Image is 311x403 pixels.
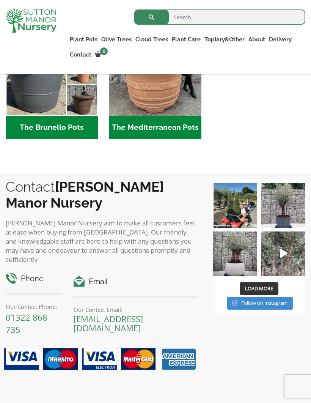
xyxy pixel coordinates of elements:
a: Visit product category The Mediterranean Pots [109,24,201,139]
h4: Email [74,276,198,288]
a: Topiary&Other [203,34,247,45]
b: [PERSON_NAME] Manor Nursery [6,179,164,211]
span: 0 [100,47,108,55]
h2: Contact [6,179,198,211]
input: Search... [134,9,305,25]
a: 01322 868 735 [6,312,47,335]
a: Plant Pots [68,34,99,45]
a: About [247,34,267,45]
svg: Instagram [232,300,237,306]
img: New arrivals Monday morning of beautiful olive trees 🤩🤩 The weather is beautiful this summer, gre... [261,231,305,276]
p: Our Contact Email: [74,305,198,314]
span: Follow on Instagram [241,299,287,306]
a: Instagram Follow on Instagram [227,297,293,310]
a: Play [261,231,305,276]
p: [PERSON_NAME] Manor Nursery aim to make all customers feel at ease when buying from [GEOGRAPHIC_D... [6,219,198,264]
h2: The Brunello Pots [6,116,98,139]
p: Our Contact Phone: [6,302,62,311]
a: 0 [93,49,110,60]
img: A beautiful multi-stem Spanish Olive tree potted in our luxurious fibre clay pots 😍😍 [261,183,305,228]
a: Delivery [267,34,294,45]
h4: Phone [6,273,62,285]
img: Check out this beauty we potted at our nursery today ❤️‍🔥 A huge, ancient gnarled Olive tree plan... [213,231,258,276]
a: Plant Care [170,34,203,45]
h2: The Mediterranean Pots [109,116,201,139]
button: Load More [240,282,278,295]
span: Load More [245,285,273,292]
a: Contact [68,49,93,60]
a: Visit product category The Brunello Pots [6,24,98,139]
a: Cloud Trees [134,34,170,45]
a: [EMAIL_ADDRESS][DOMAIN_NAME] [74,313,143,334]
img: Our elegant & picturesque Angustifolia Cones are an exquisite addition to your Bay Tree collectio... [213,183,258,228]
a: Olive Trees [99,34,134,45]
img: logo [6,8,57,33]
svg: Play [280,249,287,258]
